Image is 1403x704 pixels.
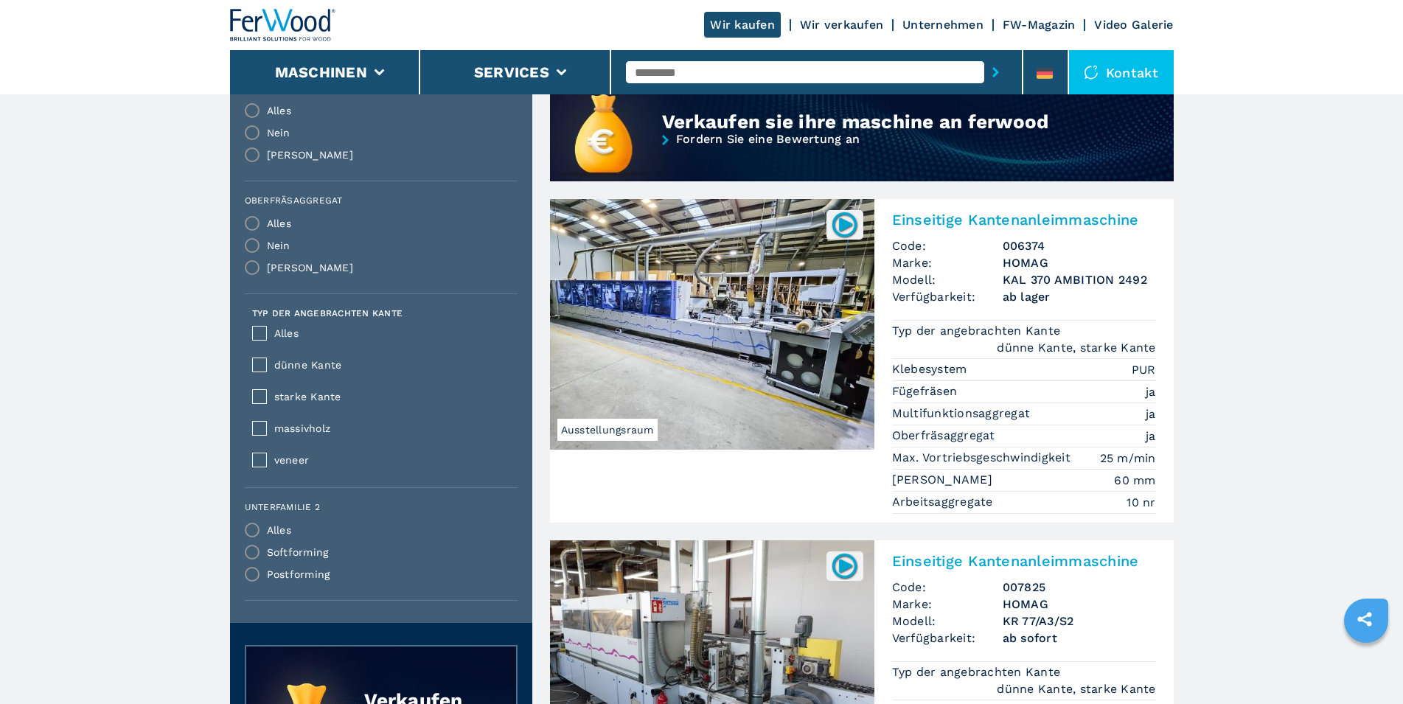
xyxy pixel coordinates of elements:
[1340,638,1392,693] iframe: Chat
[267,525,291,535] div: Alles
[704,12,781,38] a: Wir kaufen
[1114,472,1155,489] em: 60 mm
[1069,50,1174,94] div: Kontakt
[1003,18,1076,32] a: FW-Magazin
[1146,428,1156,445] em: ja
[892,254,1003,271] span: Marke:
[274,452,509,469] span: veneer
[892,323,1065,339] p: Typ der angebrachten Kante
[267,240,290,251] div: Nein
[892,579,1003,596] span: Code:
[550,199,874,450] img: Einseitige Kantenanleimmaschine HOMAG KAL 370 AMBITION 2492
[892,450,1075,466] p: Max. Vortriebsgeschwindigkeit
[267,262,353,273] div: [PERSON_NAME]
[274,357,509,374] span: dünne Kante
[892,664,1065,680] p: Typ der angebrachten Kante
[1003,237,1156,254] h3: 006374
[892,596,1003,613] span: Marke:
[1094,18,1173,32] a: Video Galerie
[892,361,971,377] p: Klebesystem
[1003,596,1156,613] h3: HOMAG
[1346,601,1383,638] a: sharethis
[557,419,658,441] span: Ausstellungsraum
[275,63,367,81] button: Maschinen
[550,199,1174,523] a: Einseitige Kantenanleimmaschine HOMAG KAL 370 AMBITION 2492Ausstellungsraum006374Einseitige Kante...
[267,547,329,557] div: Softforming
[274,325,509,342] span: Alles
[1003,254,1156,271] h3: HOMAG
[474,63,549,81] button: Services
[1132,361,1156,378] em: PUR
[800,18,883,32] a: Wir verkaufen
[274,420,509,437] span: massivholz
[252,309,403,318] label: Typ der angebrachten Kante
[892,630,1003,647] span: Verfügbarkeit:
[245,503,509,512] label: Unterfamilie 2
[1003,288,1156,305] span: ab lager
[274,388,509,405] span: starke Kante
[267,105,291,116] div: Alles
[1003,579,1156,596] h3: 007825
[892,271,1003,288] span: Modell:
[1146,405,1156,422] em: ja
[1003,271,1156,288] h3: KAL 370 AMBITION 2492
[1003,613,1156,630] h3: KR 77/A3/S2
[892,288,1003,305] span: Verfügbarkeit:
[892,428,999,444] p: Oberfräsaggregat
[892,494,997,510] p: Arbeitsaggregate
[892,383,961,400] p: Fügefräsen
[997,339,1155,356] em: dünne Kante, starke Kante
[267,128,290,138] div: Nein
[1084,65,1099,80] img: Kontakt
[892,472,997,488] p: [PERSON_NAME]
[550,133,1174,183] a: Fordern Sie eine Bewertung an
[892,237,1003,254] span: Code:
[892,211,1156,229] h2: Einseitige Kantenanleimmaschine
[267,569,330,579] div: Postforming
[892,405,1034,422] p: Multifunktionsaggregat
[902,18,984,32] a: Unternehmen
[662,110,1071,133] div: Verkaufen sie ihre maschine an ferwood
[267,150,353,160] div: [PERSON_NAME]
[1127,494,1155,511] em: 10 nr
[267,218,291,229] div: Alles
[984,55,1007,89] button: submit-button
[997,680,1155,697] em: dünne Kante, starke Kante
[892,613,1003,630] span: Modell:
[830,210,859,239] img: 006374
[892,552,1156,570] h2: Einseitige Kantenanleimmaschine
[830,551,859,580] img: 007825
[1146,383,1156,400] em: ja
[245,196,509,205] label: Oberfräsaggregat
[230,9,336,41] img: Ferwood
[1003,630,1156,647] span: ab sofort
[1100,450,1156,467] em: 25 m/min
